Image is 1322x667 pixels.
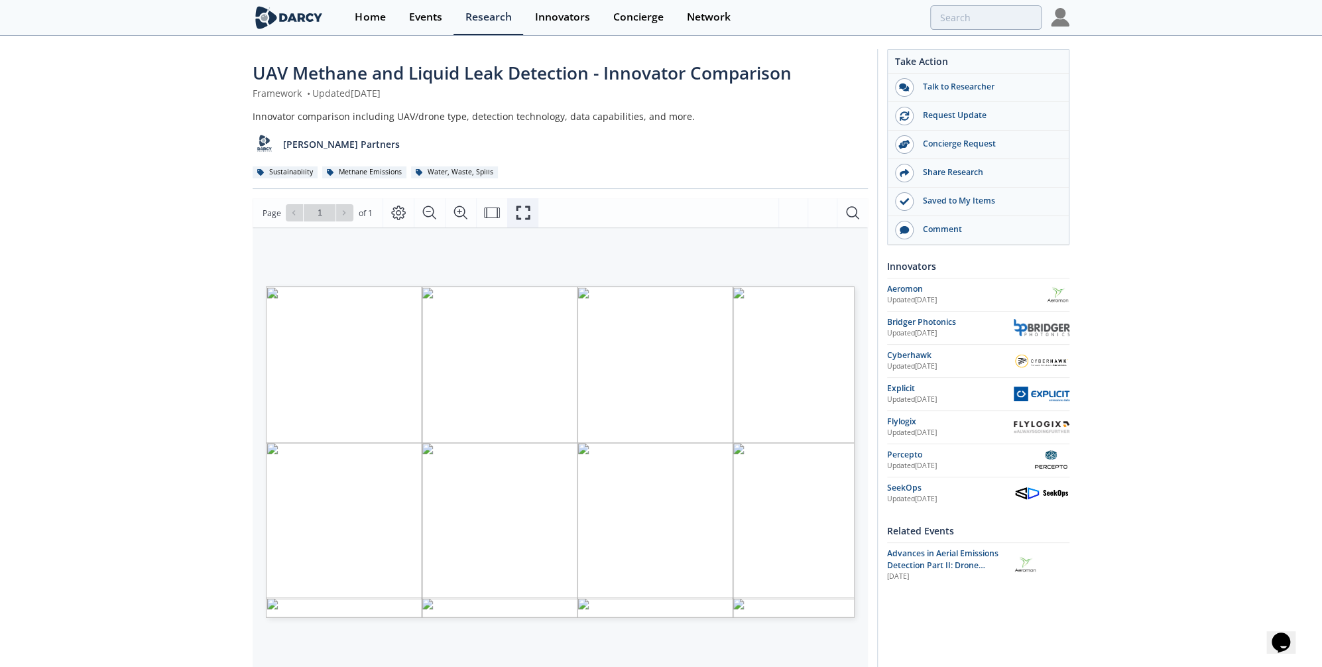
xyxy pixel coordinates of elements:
div: Talk to Researcher [914,81,1062,93]
img: Cyberhawk [1014,353,1069,369]
img: Aeromon [1046,283,1069,306]
div: Updated [DATE] [887,428,1014,438]
div: Share Research [914,166,1062,178]
div: Innovators [534,12,589,23]
div: Events [408,12,442,23]
a: Advances in Aerial Emissions Detection Part II: Drone Innovations [DATE] Aeromon [887,548,1069,583]
div: Comment [914,223,1062,235]
img: Percepto [1032,449,1069,472]
a: Aeromon Updated[DATE] Aeromon [887,283,1069,306]
div: Innovator comparison including UAV/drone type, detection technology, data capabilities, and more. [253,109,868,123]
div: Updated [DATE] [887,394,1014,405]
img: Profile [1051,8,1069,27]
a: Percepto Updated[DATE] Percepto [887,449,1069,472]
div: Cyberhawk [887,349,1014,361]
a: Flylogix Updated[DATE] Flylogix [887,416,1069,439]
div: Explicit [887,383,1014,394]
a: SeekOps Updated[DATE] SeekOps [887,482,1069,505]
div: SeekOps [887,482,1014,494]
div: [DATE] [887,572,1004,582]
div: Aeromon [887,283,1046,295]
div: Research [465,12,511,23]
span: UAV Methane and Liquid Leak Detection - Innovator Comparison [253,61,792,85]
div: Updated [DATE] [887,361,1014,372]
a: Bridger Photonics Updated[DATE] Bridger Photonics [887,316,1069,339]
img: Bridger Photonics [1014,319,1069,335]
span: • [304,87,312,99]
div: Percepto [887,449,1032,461]
img: Aeromon [1014,553,1037,576]
div: Bridger Photonics [887,316,1014,328]
p: [PERSON_NAME] Partners [283,137,400,151]
div: Updated [DATE] [887,328,1014,339]
div: Take Action [888,54,1069,74]
div: Flylogix [887,416,1014,428]
div: Updated [DATE] [887,494,1014,505]
div: Request Update [914,109,1062,121]
div: Concierge Request [914,138,1062,150]
div: Updated [DATE] [887,295,1046,306]
div: Methane Emissions [322,166,406,178]
iframe: chat widget [1266,614,1309,654]
a: Cyberhawk Updated[DATE] Cyberhawk [887,349,1069,373]
div: Network [686,12,730,23]
div: Saved to My Items [914,195,1062,207]
div: Water, Waste, Spills [411,166,498,178]
div: Framework Updated [DATE] [253,86,868,100]
div: Updated [DATE] [887,461,1032,471]
img: SeekOps [1014,486,1069,501]
div: Sustainability [253,166,318,178]
a: Explicit Updated[DATE] Explicit [887,383,1069,406]
div: Home [355,12,385,23]
img: logo-wide.svg [253,6,325,29]
div: Related Events [887,519,1069,542]
img: Explicit [1014,387,1069,400]
div: Innovators [887,255,1069,278]
img: Flylogix [1014,421,1069,433]
div: Concierge [613,12,663,23]
span: Advances in Aerial Emissions Detection Part II: Drone Innovations [887,548,998,583]
input: Advanced Search [930,5,1042,30]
